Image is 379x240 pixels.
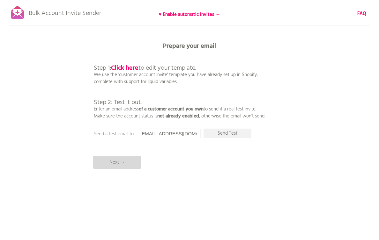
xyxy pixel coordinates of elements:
span: Step 2: Test it out. [94,97,142,108]
p: Next → [93,156,141,169]
span: Step 1: to edit your template. [94,63,196,73]
b: not already enabled [157,112,199,120]
p: Send Test [204,129,251,138]
a: Click here [111,63,138,73]
a: FAQ [357,10,366,17]
p: We use the 'customer account invite' template you have already set up in Shopify, complete with s... [94,51,265,120]
b: of a customer account you own [139,105,204,113]
b: FAQ [357,10,366,18]
b: Prepare your email [163,41,216,51]
b: ♥ Enable automatic invites → [159,11,220,18]
p: Send a test email to [94,131,221,138]
p: Bulk Account Invite Sender [29,4,101,20]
